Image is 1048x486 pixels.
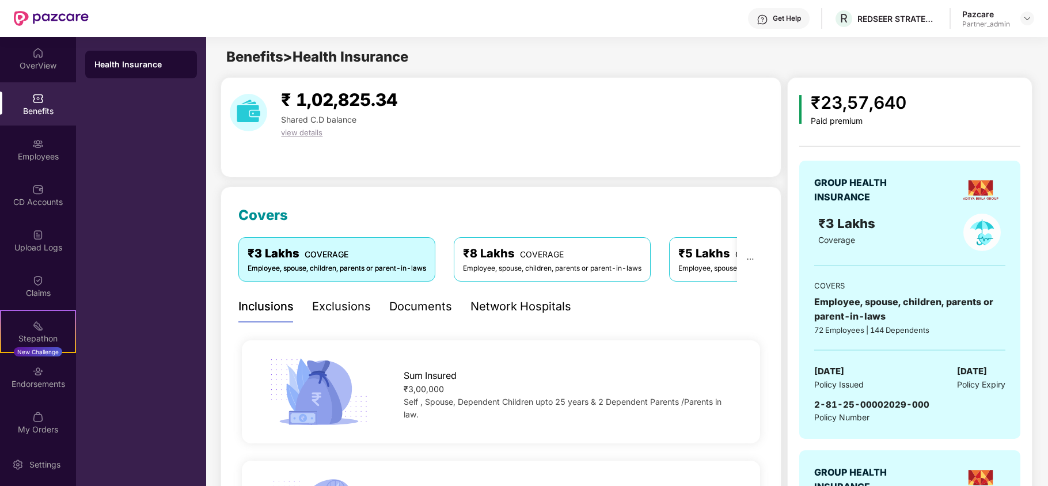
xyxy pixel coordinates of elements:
[678,245,857,263] div: ₹5 Lakhs
[281,89,397,110] span: ₹ 1,02,825.34
[32,184,44,195] img: svg+xml;base64,PHN2ZyBpZD0iQ0RfQWNjb3VudHMiIGRhdGEtbmFtZT0iQ0QgQWNjb3VudHMiIHhtbG5zPSJodHRwOi8vd3...
[14,347,62,356] div: New Challenge
[1023,14,1032,23] img: svg+xml;base64,PHN2ZyBpZD0iRHJvcGRvd24tMzJ4MzIiIHhtbG5zPSJodHRwOi8vd3d3LnczLm9yZy8yMDAwL3N2ZyIgd2...
[238,207,288,223] span: Covers
[814,324,1005,336] div: 72 Employees | 144 Dependents
[32,138,44,150] img: svg+xml;base64,PHN2ZyBpZD0iRW1wbG95ZWVzIiB4bWxucz0iaHR0cDovL3d3dy53My5vcmcvMjAwMC9zdmciIHdpZHRoPS...
[248,263,426,274] div: Employee, spouse, children, parents or parent-in-laws
[404,383,736,396] div: ₹3,00,000
[32,229,44,241] img: svg+xml;base64,PHN2ZyBpZD0iVXBsb2FkX0xvZ3MiIGRhdGEtbmFtZT0iVXBsb2FkIExvZ3MiIHhtbG5zPSJodHRwOi8vd3...
[404,397,722,419] span: Self , Spouse, Dependent Children upto 25 years & 2 Dependent Parents /Parents in law.
[230,94,267,131] img: download
[818,216,879,231] span: ₹3 Lakhs
[840,12,848,25] span: R
[312,298,371,316] div: Exclusions
[32,320,44,332] img: svg+xml;base64,PHN2ZyB4bWxucz0iaHR0cDovL3d3dy53My5vcmcvMjAwMC9zdmciIHdpZHRoPSIyMSIgaGVpZ2h0PSIyMC...
[746,255,754,263] span: ellipsis
[94,59,188,70] div: Health Insurance
[811,89,906,116] div: ₹23,57,640
[957,364,987,378] span: [DATE]
[957,378,1005,391] span: Policy Expiry
[226,48,408,65] span: Benefits > Health Insurance
[960,170,1001,210] img: insurerLogo
[811,116,906,126] div: Paid premium
[678,263,857,274] div: Employee, spouse, children, parents or parent-in-laws
[463,245,641,263] div: ₹8 Lakhs
[737,237,764,281] button: ellipsis
[463,263,641,274] div: Employee, spouse, children, parents or parent-in-laws
[32,366,44,377] img: svg+xml;base64,PHN2ZyBpZD0iRW5kb3JzZW1lbnRzIiB4bWxucz0iaHR0cDovL3d3dy53My5vcmcvMjAwMC9zdmciIHdpZH...
[962,9,1010,20] div: Pazcare
[814,412,869,422] span: Policy Number
[12,459,24,470] img: svg+xml;base64,PHN2ZyBpZD0iU2V0dGluZy0yMHgyMCIgeG1sbnM9Imh0dHA6Ly93d3cudzMub3JnLzIwMDAvc3ZnIiB3aW...
[963,214,1001,251] img: policyIcon
[238,298,294,316] div: Inclusions
[14,11,89,26] img: New Pazcare Logo
[32,93,44,104] img: svg+xml;base64,PHN2ZyBpZD0iQmVuZWZpdHMiIHhtbG5zPSJodHRwOi8vd3d3LnczLm9yZy8yMDAwL3N2ZyIgd2lkdGg9Ij...
[305,249,348,259] span: COVERAGE
[962,20,1010,29] div: Partner_admin
[1,333,75,344] div: Stepathon
[814,399,929,410] span: 2-81-25-00002029-000
[26,459,64,470] div: Settings
[818,235,855,245] span: Coverage
[757,14,768,25] img: svg+xml;base64,PHN2ZyBpZD0iSGVscC0zMngzMiIgeG1sbnM9Imh0dHA6Ly93d3cudzMub3JnLzIwMDAvc3ZnIiB3aWR0aD...
[814,295,1005,324] div: Employee, spouse, children, parents or parent-in-laws
[814,378,864,391] span: Policy Issued
[281,115,356,124] span: Shared C.D balance
[814,364,844,378] span: [DATE]
[32,47,44,59] img: svg+xml;base64,PHN2ZyBpZD0iSG9tZSIgeG1sbnM9Imh0dHA6Ly93d3cudzMub3JnLzIwMDAvc3ZnIiB3aWR0aD0iMjAiIG...
[814,176,915,204] div: GROUP HEALTH INSURANCE
[520,249,564,259] span: COVERAGE
[265,355,372,429] img: icon
[814,280,1005,291] div: COVERS
[773,14,801,23] div: Get Help
[470,298,571,316] div: Network Hospitals
[857,13,938,24] div: REDSEER STRATEGY CONSULTANTS PRIVATE
[799,95,802,124] img: icon
[32,411,44,423] img: svg+xml;base64,PHN2ZyBpZD0iTXlfT3JkZXJzIiBkYXRhLW5hbWU9Ik15IE9yZGVycyIgeG1sbnM9Imh0dHA6Ly93d3cudz...
[32,275,44,286] img: svg+xml;base64,PHN2ZyBpZD0iQ2xhaW0iIHhtbG5zPSJodHRwOi8vd3d3LnczLm9yZy8yMDAwL3N2ZyIgd2lkdGg9IjIwIi...
[248,245,426,263] div: ₹3 Lakhs
[389,298,452,316] div: Documents
[281,128,322,137] span: view details
[404,369,457,383] span: Sum Insured
[735,249,779,259] span: COVERAGE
